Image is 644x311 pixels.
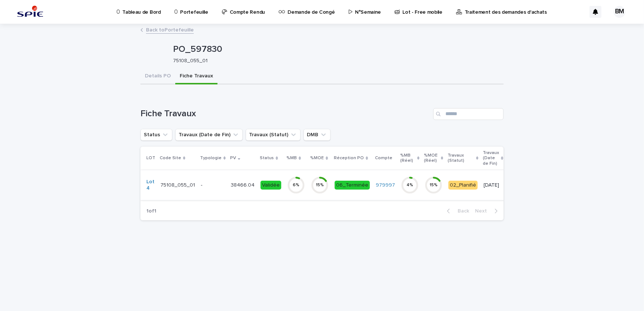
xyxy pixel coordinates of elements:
[140,129,172,141] button: Status
[140,108,430,119] h1: Fiche Travaux
[173,58,498,64] p: 75108_055_01
[483,149,499,168] p: Travaux (Date de Fin)
[160,154,181,162] p: Code Site
[286,154,297,162] p: %MB
[310,154,324,162] p: %MOE
[140,69,175,84] button: Details PO
[311,183,329,188] div: 15 %
[230,154,236,162] p: PV
[376,182,395,188] a: 979997
[260,181,281,190] div: Validée
[484,182,502,188] p: [DATE]
[425,183,442,188] div: 15 %
[401,183,419,188] div: 4 %
[448,151,474,165] p: Travaux (Statut)
[472,208,504,214] button: Next
[433,108,504,120] input: Search
[160,181,196,188] p: 75108_055_01
[400,151,415,165] p: %MB (Réel)
[175,129,243,141] button: Travaux (Date de Fin)
[15,4,46,19] img: svstPd6MQfCT1uX1QGkG
[453,208,469,214] span: Back
[201,182,225,188] p: -
[441,208,472,214] button: Back
[375,154,392,162] p: Compte
[140,202,162,220] p: 1 of 1
[335,181,370,190] div: 06_Terminée
[175,69,218,84] button: Fiche Travaux
[448,181,478,190] div: 02_Planifié
[287,183,305,188] div: 6 %
[146,25,194,34] a: Back toPortefeuille
[334,154,364,162] p: Réception PO
[303,129,331,141] button: DMB
[246,129,301,141] button: Travaux (Statut)
[173,44,501,55] p: PO_597830
[424,151,439,165] p: %MOE (Réel)
[260,154,274,162] p: Status
[200,154,222,162] p: Typologie
[614,6,625,18] div: BM
[146,154,155,162] p: LOT
[475,208,491,214] span: Next
[231,181,256,188] p: 38466.04
[146,179,155,191] a: Lot 4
